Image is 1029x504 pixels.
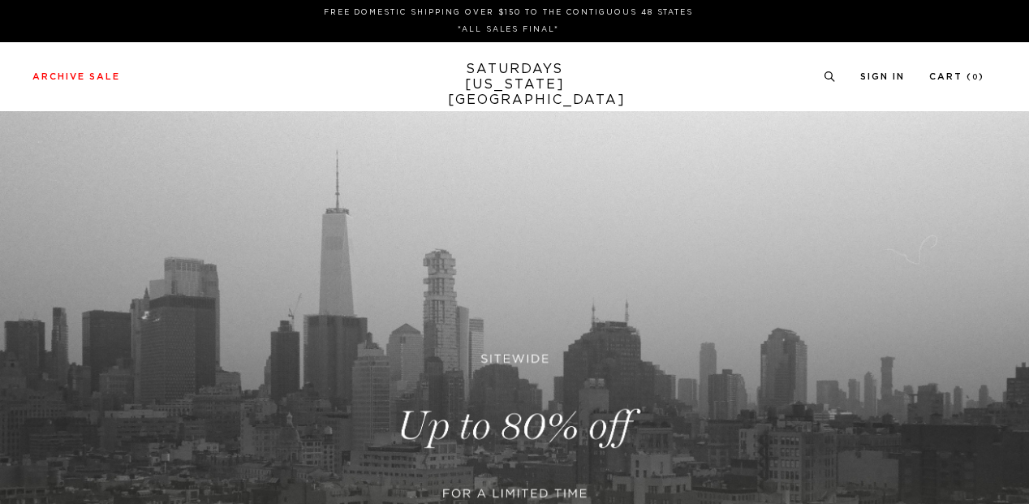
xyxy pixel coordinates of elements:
a: SATURDAYS[US_STATE][GEOGRAPHIC_DATA] [448,62,582,108]
a: Sign In [860,72,905,81]
a: Archive Sale [32,72,120,81]
small: 0 [972,74,979,81]
p: *ALL SALES FINAL* [39,24,978,36]
a: Cart (0) [929,72,984,81]
p: FREE DOMESTIC SHIPPING OVER $150 TO THE CONTIGUOUS 48 STATES [39,6,978,19]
